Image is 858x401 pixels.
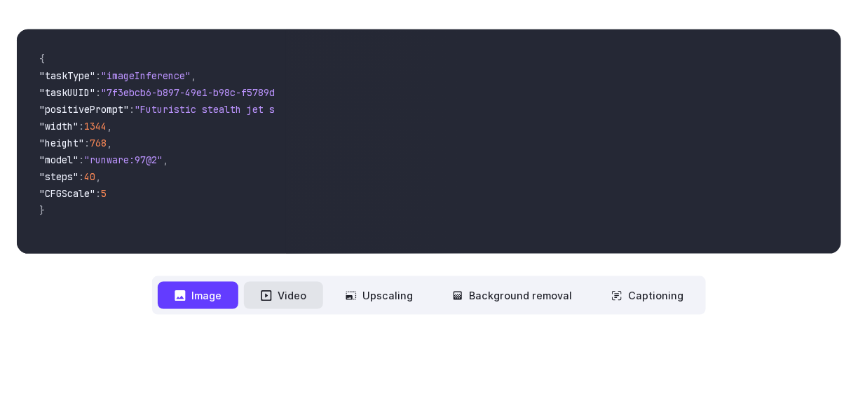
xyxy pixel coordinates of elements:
[39,187,95,200] span: "CFGScale"
[435,282,589,309] button: Background removal
[101,187,107,200] span: 5
[84,120,107,132] span: 1344
[84,170,95,183] span: 40
[84,154,163,166] span: "runware:97@2"
[163,154,168,166] span: ,
[79,154,84,166] span: :
[329,282,430,309] button: Upscaling
[39,170,79,183] span: "steps"
[107,120,112,132] span: ,
[95,86,101,99] span: :
[594,282,700,309] button: Captioning
[39,69,95,82] span: "taskType"
[101,86,314,99] span: "7f3ebcb6-b897-49e1-b98c-f5789d2d40d7"
[107,137,112,149] span: ,
[95,187,101,200] span: :
[39,154,79,166] span: "model"
[39,137,84,149] span: "height"
[84,137,90,149] span: :
[135,103,645,116] span: "Futuristic stealth jet streaking through a neon-lit cityscape with glowing purple exhaust"
[39,53,45,65] span: {
[101,69,191,82] span: "imageInference"
[129,103,135,116] span: :
[39,103,129,116] span: "positivePrompt"
[244,282,323,309] button: Video
[79,120,84,132] span: :
[191,69,196,82] span: ,
[39,86,95,99] span: "taskUUID"
[95,170,101,183] span: ,
[39,204,45,217] span: }
[90,137,107,149] span: 768
[158,282,238,309] button: Image
[95,69,101,82] span: :
[39,120,79,132] span: "width"
[79,170,84,183] span: :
